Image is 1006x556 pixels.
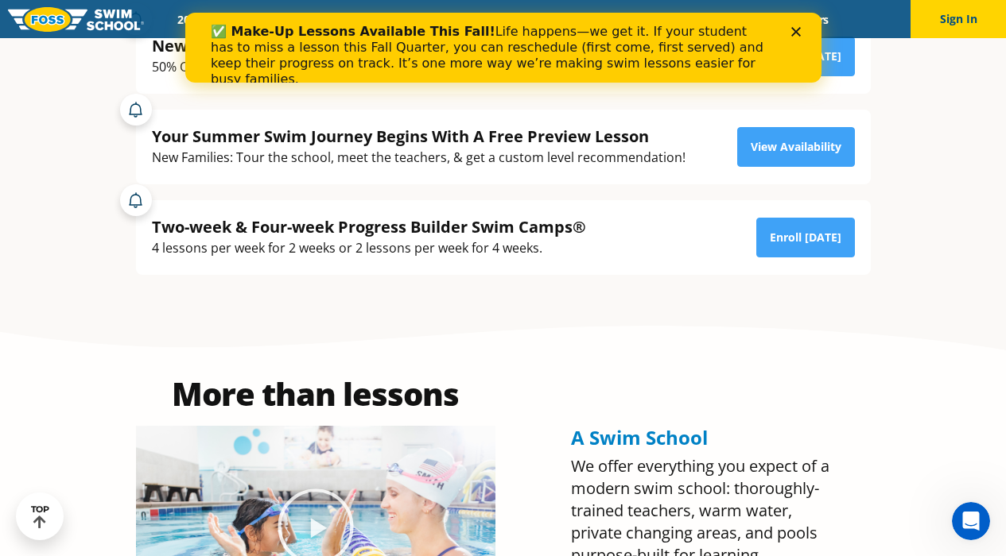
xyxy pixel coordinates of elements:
a: Swim Path® Program [330,12,469,27]
a: About FOSS [469,12,558,27]
div: Life happens—we get it. If your student has to miss a lesson this Fall Quarter, you can reschedul... [25,11,585,75]
a: 2025 Calendar [164,12,263,27]
div: TOP [31,504,49,529]
iframe: Intercom live chat [952,502,990,540]
img: FOSS Swim School Logo [8,7,144,32]
b: ✅ Make-Up Lessons Available This Fall! [25,11,310,26]
a: Enroll [DATE] [756,218,855,257]
div: New Families: Tour the school, meet the teachers, & get a custom level recommendation! [152,147,686,168]
a: Swim Like [PERSON_NAME] [558,12,727,27]
iframe: Intercom live chat banner [185,13,822,83]
div: Your Summer Swim Journey Begins With A Free Preview Lesson [152,125,686,147]
h2: More than lessons [136,378,495,410]
a: Careers [776,12,842,27]
div: New Families: 50% Off Fall Quarter Lessons [152,35,635,56]
a: View Availability [737,127,855,167]
a: Schools [263,12,330,27]
span: A Swim School [571,424,708,450]
div: 4 lessons per week for 2 weeks or 2 lessons per week for 4 weeks. [152,237,586,259]
div: Two-week & Four-week Progress Builder Swim Camps® [152,216,586,237]
div: Close [606,14,622,24]
a: Blog [726,12,776,27]
div: 50% Off Once-A-Week Lessons or Fall Camps with code FALLFOSS50. Ends [DATE]. [152,56,635,78]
